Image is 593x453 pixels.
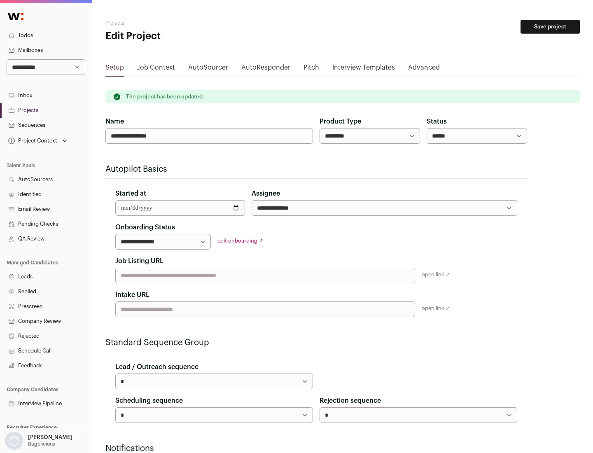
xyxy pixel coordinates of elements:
label: Rejection sequence [320,396,381,406]
label: Scheduling sequence [115,396,183,406]
a: Setup [105,63,124,76]
a: AutoResponder [241,63,290,76]
p: Bagelicious [28,441,55,447]
div: Project Context [7,138,57,144]
a: edit onboarding ↗ [217,238,263,243]
label: Lead / Outreach sequence [115,362,198,372]
label: Product Type [320,117,361,126]
label: Assignee [252,189,280,198]
label: Status [427,117,447,126]
p: [PERSON_NAME] [28,434,72,441]
img: Wellfound [3,8,28,25]
a: Advanced [408,63,440,76]
label: Started at [115,189,146,198]
a: Interview Templates [332,63,395,76]
button: Open dropdown [3,432,74,450]
h2: Projects [105,20,264,26]
label: Onboarding Status [115,222,175,232]
h2: Autopilot Basics [105,163,527,175]
button: Save project [521,20,580,34]
label: Job Listing URL [115,256,163,266]
a: Pitch [304,63,319,76]
p: The project has been updated. [126,93,204,100]
a: AutoSourcer [188,63,228,76]
a: Job Context [137,63,175,76]
label: Name [105,117,124,126]
h2: Standard Sequence Group [105,337,527,348]
img: nopic.png [5,432,23,450]
h1: Edit Project [105,30,264,43]
label: Intake URL [115,290,149,300]
button: Open dropdown [7,135,69,147]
